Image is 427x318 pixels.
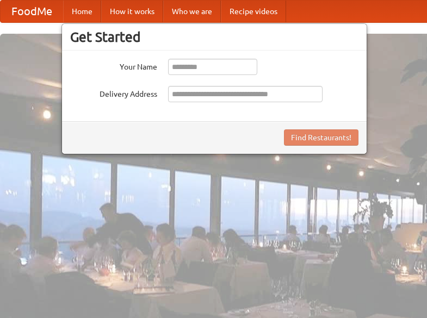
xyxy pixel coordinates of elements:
[101,1,163,22] a: How it works
[284,129,358,146] button: Find Restaurants!
[70,29,358,45] h3: Get Started
[221,1,286,22] a: Recipe videos
[163,1,221,22] a: Who we are
[70,86,157,99] label: Delivery Address
[1,1,63,22] a: FoodMe
[70,59,157,72] label: Your Name
[63,1,101,22] a: Home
